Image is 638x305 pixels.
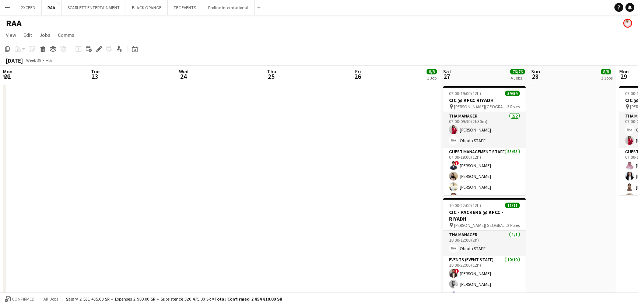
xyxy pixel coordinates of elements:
[354,72,361,81] span: 26
[267,68,276,75] span: Thu
[4,295,36,303] button: Confirmed
[90,72,99,81] span: 23
[618,72,629,81] span: 29
[601,75,613,81] div: 3 Jobs
[455,161,459,165] span: !
[266,72,276,81] span: 25
[507,104,520,109] span: 3 Roles
[507,222,520,228] span: 2 Roles
[168,0,202,15] button: TEC EVENTS
[24,57,43,63] span: Week 39
[443,97,526,104] h3: CIC @ KFCC RIYADH
[530,72,540,81] span: 28
[355,68,361,75] span: Fri
[427,69,437,74] span: 8/8
[443,231,526,256] app-card-role: THA Manager1/110:00-12:00 (2h)Obada STAFF
[6,32,16,38] span: View
[443,68,451,75] span: Sat
[58,32,74,38] span: Comms
[6,57,23,64] div: [DATE]
[443,112,526,148] app-card-role: THA Manager2/207:00-09:30 (2h30m)[PERSON_NAME]Obada STAFF
[2,72,13,81] span: 22
[55,30,77,40] a: Comms
[178,72,189,81] span: 24
[42,296,60,302] span: All jobs
[3,68,13,75] span: Mon
[443,209,526,222] h3: CIC - PACKERS @ KFCC - RIYADH
[3,30,19,40] a: View
[15,0,42,15] button: 2XCEED
[24,32,32,38] span: Edit
[62,0,126,15] button: SCARLETT ENTERTAINMENT
[91,68,99,75] span: Tue
[511,75,525,81] div: 4 Jobs
[179,68,189,75] span: Wed
[442,72,451,81] span: 27
[619,68,629,75] span: Mon
[42,0,62,15] button: RAA
[427,75,437,81] div: 1 Job
[6,18,22,29] h1: RAA
[505,203,520,208] span: 11/11
[66,296,282,302] div: Salary 2 531 435.00 SR + Expenses 2 900.00 SR + Subsistence 320 475.00 SR =
[454,104,507,109] span: [PERSON_NAME][GEOGRAPHIC_DATA]
[531,68,540,75] span: Sun
[12,297,35,302] span: Confirmed
[21,30,35,40] a: Edit
[454,222,507,228] span: [PERSON_NAME][GEOGRAPHIC_DATA] - [GEOGRAPHIC_DATA]
[214,296,282,302] span: Total Confirmed 2 854 810.00 SR
[443,86,526,195] app-job-card: 07:00-19:00 (12h)59/59CIC @ KFCC RIYADH [PERSON_NAME][GEOGRAPHIC_DATA]3 RolesTHA Manager2/207:00-...
[46,57,53,63] div: +03
[202,0,255,15] button: Proline Interntational
[449,203,481,208] span: 10:00-22:00 (12h)
[455,269,459,273] span: !
[601,69,611,74] span: 8/8
[623,19,632,28] app-user-avatar: Obada Ghali
[39,32,50,38] span: Jobs
[510,69,525,74] span: 76/76
[36,30,53,40] a: Jobs
[449,91,481,96] span: 07:00-19:00 (12h)
[126,0,168,15] button: BLACK ORANGE
[505,91,520,96] span: 59/59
